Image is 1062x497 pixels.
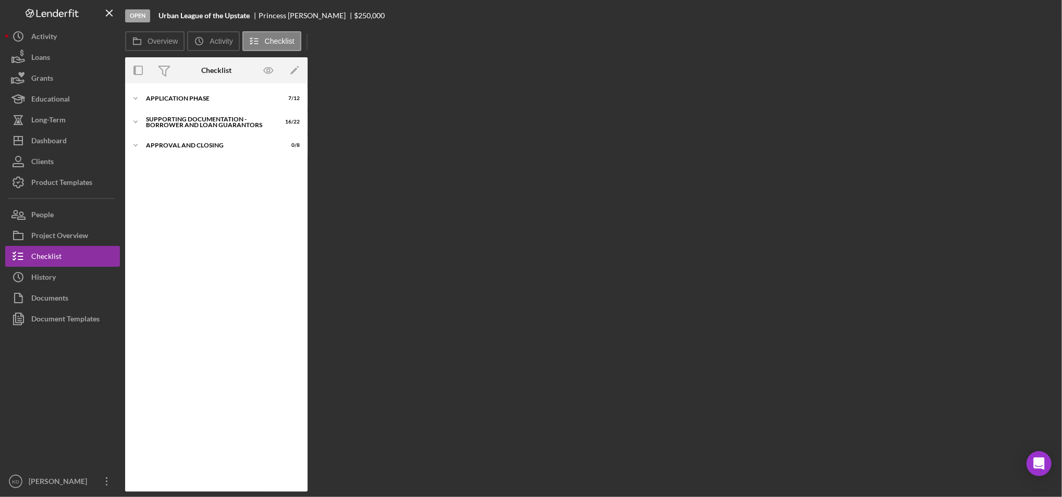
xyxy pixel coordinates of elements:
button: Activity [187,31,239,51]
div: [PERSON_NAME] [26,471,94,494]
button: Dashboard [5,130,120,151]
button: Grants [5,68,120,89]
button: People [5,204,120,225]
div: 0 / 8 [281,142,300,148]
label: Activity [210,37,233,45]
div: Clients [31,151,54,175]
text: KD [12,479,19,484]
div: Open Intercom Messenger [1027,451,1052,476]
button: Checklist [5,246,120,267]
button: Project Overview [5,225,120,246]
button: Checklist [242,31,301,51]
label: Checklist [265,37,295,45]
div: Educational [31,89,70,112]
div: Grants [31,68,53,91]
div: Princess [PERSON_NAME] [259,11,355,20]
button: Activity [5,26,120,47]
button: History [5,267,120,288]
div: Open [125,9,150,22]
div: Activity [31,26,57,49]
b: Urban League of the Upstate [158,11,250,20]
div: Product Templates [31,172,92,195]
button: Clients [5,151,120,172]
button: Documents [5,288,120,308]
div: 7 / 12 [281,95,300,102]
div: Loans [31,47,50,70]
div: 16 / 22 [281,119,300,125]
button: Long-Term [5,109,120,130]
div: Application Phase [146,95,274,102]
div: Long-Term [31,109,66,133]
div: Documents [31,288,68,311]
div: Approval and Closing [146,142,274,148]
label: Overview [148,37,178,45]
button: Document Templates [5,308,120,329]
button: KD[PERSON_NAME] [5,471,120,492]
button: Loans [5,47,120,68]
div: Project Overview [31,225,88,249]
button: Educational [5,89,120,109]
div: Dashboard [31,130,67,154]
div: Checklist [31,246,62,269]
div: People [31,204,54,228]
div: Supporting Documentation - Borrower and Loan Guarantors [146,116,274,128]
div: History [31,267,56,290]
div: Checklist [201,66,231,74]
button: Product Templates [5,172,120,193]
button: Overview [125,31,185,51]
span: $250,000 [355,11,385,20]
div: Document Templates [31,308,100,332]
